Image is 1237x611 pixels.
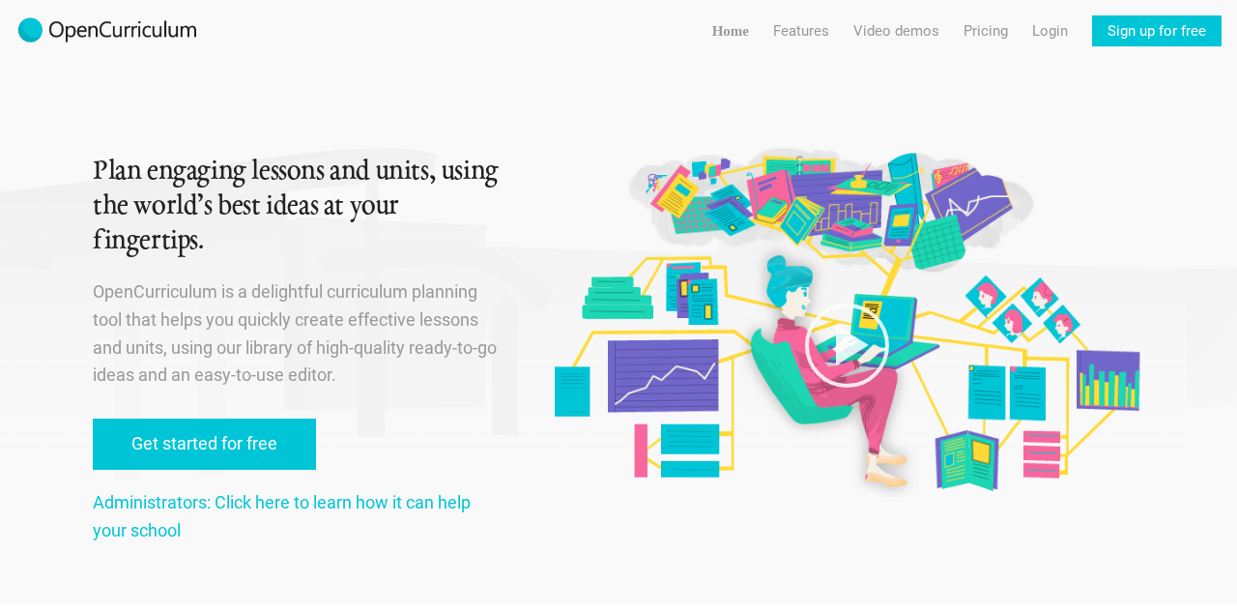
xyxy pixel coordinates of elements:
[93,419,316,470] a: Get started for free
[773,15,829,46] a: Features
[1032,15,1068,46] a: Login
[15,15,199,46] img: 2017-logo-m.png
[93,278,506,390] p: OpenCurriculum is a delightful curriculum planning tool that helps you quickly create effective l...
[964,15,1008,46] a: Pricing
[853,15,939,46] a: Video demos
[712,15,749,46] a: Home
[93,155,506,259] h1: Plan engaging lessons and units, using the world’s best ideas at your fingertips.
[93,492,471,540] a: Administrators: Click here to learn how it can help your school
[1092,15,1222,46] a: Sign up for free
